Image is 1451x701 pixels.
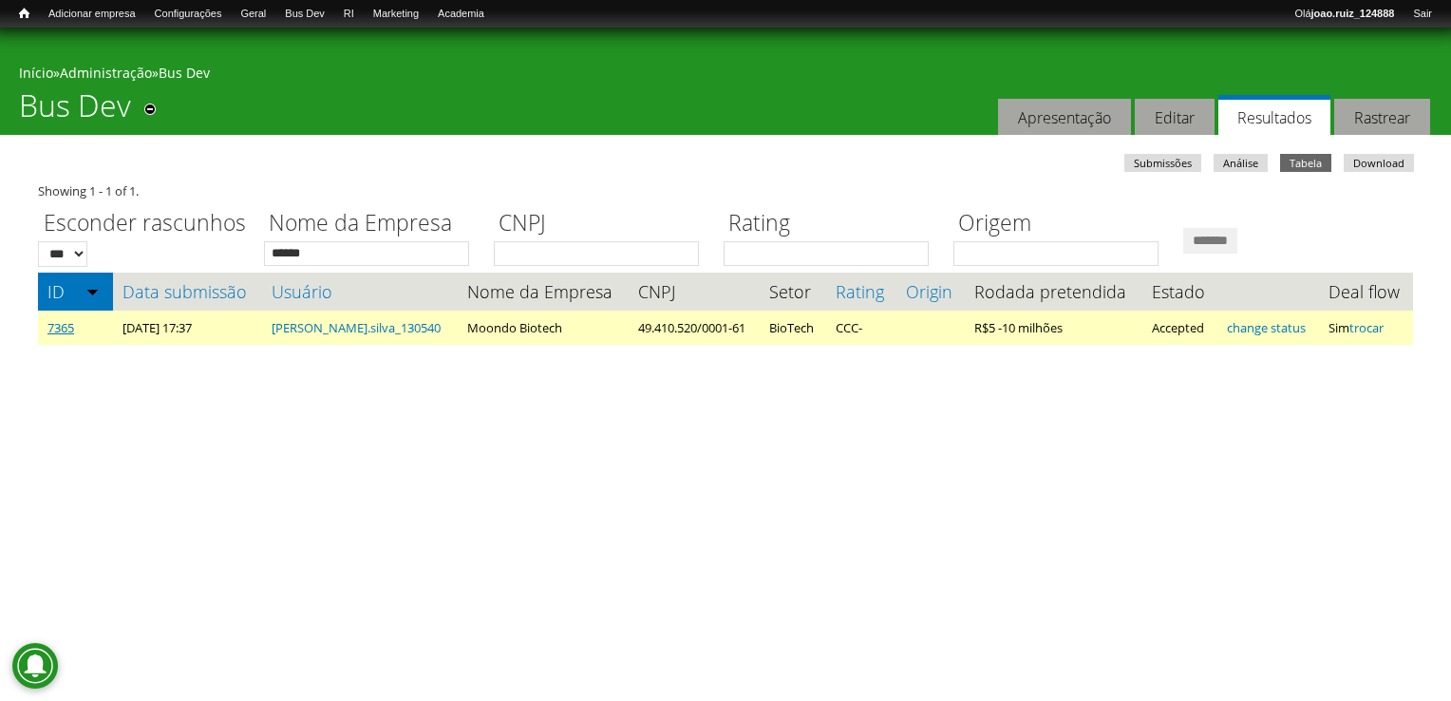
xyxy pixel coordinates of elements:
a: Início [19,64,53,82]
img: ordem crescente [86,285,99,297]
td: [DATE] 17:37 [113,311,262,345]
a: [PERSON_NAME].silva_130540 [272,319,441,336]
label: Nome da Empresa [264,207,481,241]
label: Rating [724,207,941,241]
a: Download [1344,154,1414,172]
td: BioTech [760,311,826,345]
th: CNPJ [629,273,760,311]
a: RI [334,5,364,24]
td: 49.410.520/0001-61 [629,311,760,345]
a: Geral [231,5,275,24]
a: Olájoao.ruiz_124888 [1285,5,1404,24]
a: Marketing [364,5,428,24]
a: Editar [1135,99,1215,136]
td: Accepted [1142,311,1217,345]
a: Academia [428,5,494,24]
label: Origem [953,207,1171,241]
a: ID [47,282,104,301]
a: Configurações [145,5,232,24]
h1: Bus Dev [19,87,131,135]
label: Esconder rascunhos [38,207,252,241]
a: Início [9,5,39,23]
span: Início [19,7,29,20]
a: Bus Dev [159,64,210,82]
th: Setor [760,273,826,311]
a: 7365 [47,319,74,336]
div: Showing 1 - 1 of 1. [38,181,1413,200]
a: Usuário [272,282,448,301]
a: Tabela [1280,154,1331,172]
a: Rastrear [1334,99,1430,136]
th: Rodada pretendida [965,273,1142,311]
td: Moondo Biotech [458,311,629,345]
label: CNPJ [494,207,711,241]
a: Resultados [1218,95,1330,136]
th: Nome da Empresa [458,273,629,311]
a: Submissões [1124,154,1201,172]
a: Sair [1404,5,1442,24]
td: CCC- [826,311,896,345]
a: Análise [1214,154,1268,172]
a: change status [1227,319,1306,336]
div: » » [19,64,1432,87]
a: Origin [906,282,955,301]
th: Deal flow [1319,273,1413,311]
th: Estado [1142,273,1217,311]
a: trocar [1349,319,1384,336]
a: Adicionar empresa [39,5,145,24]
a: Rating [836,282,887,301]
strong: joao.ruiz_124888 [1311,8,1395,19]
td: Sim [1319,311,1413,345]
a: Administração [60,64,152,82]
a: Apresentação [998,99,1131,136]
a: Data submissão [122,282,253,301]
td: R$5 -10 milhões [965,311,1142,345]
a: Bus Dev [275,5,334,24]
